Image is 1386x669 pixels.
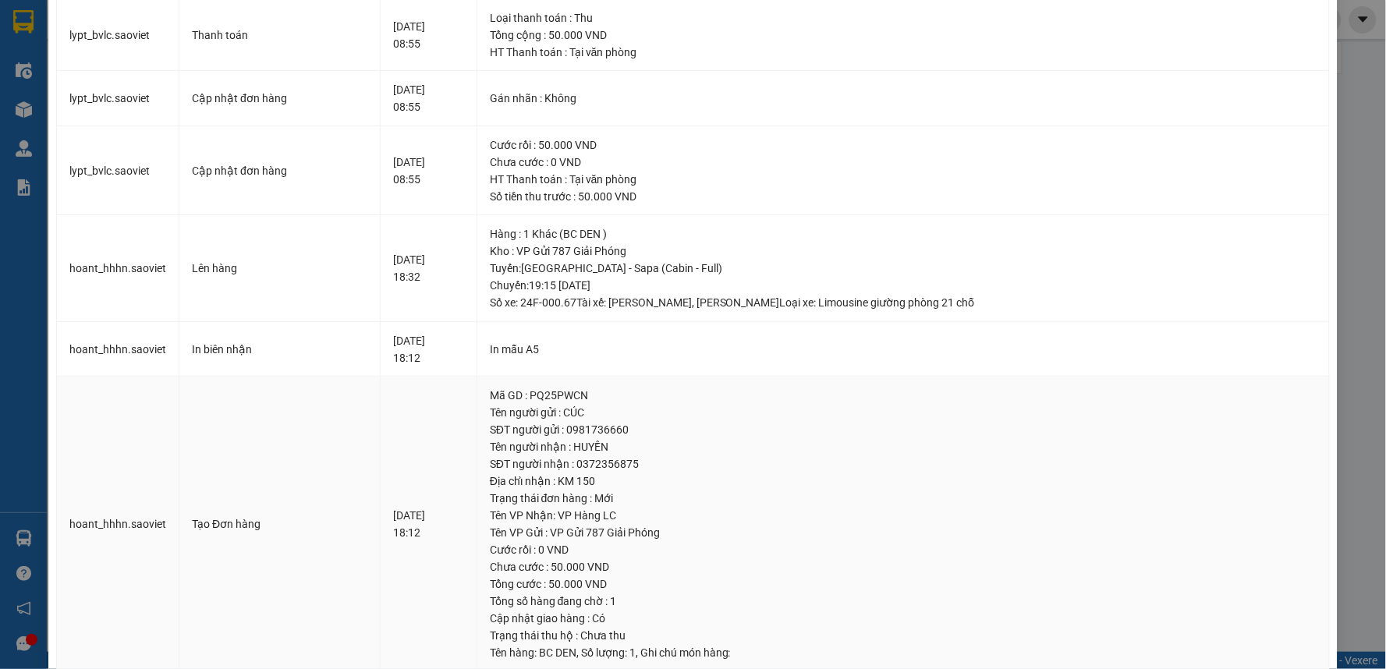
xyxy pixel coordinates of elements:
div: In biên nhận [192,341,367,358]
div: [DATE] 08:55 [393,154,463,188]
div: Cập nhật đơn hàng [192,90,367,107]
td: lypt_bvlc.saoviet [57,126,179,216]
div: Hàng : 1 Khác (BC DEN ) [490,225,1317,242]
div: Tạo Đơn hàng [192,515,367,533]
div: Tên hàng: , Số lượng: , Ghi chú món hàng: [490,644,1317,661]
div: Tổng cước : 50.000 VND [490,575,1317,593]
div: Cập nhật giao hàng : Có [490,610,1317,627]
div: Địa chỉ nhận : KM 150 [490,473,1317,490]
div: [DATE] 18:32 [393,251,463,285]
div: Tuyến : [GEOGRAPHIC_DATA] - Sapa (Cabin - Full) Chuyến: 19:15 [DATE] Số xe: 24F-000.67 Tài xế: [P... [490,260,1317,311]
div: Gán nhãn : Không [490,90,1317,107]
td: hoant_hhhn.saoviet [57,215,179,322]
div: Loại thanh toán : Thu [490,9,1317,27]
div: Cập nhật đơn hàng [192,162,367,179]
div: [DATE] 18:12 [393,332,463,366]
div: Cước rồi : 50.000 VND [490,136,1317,154]
div: HT Thanh toán : Tại văn phòng [490,171,1317,188]
div: SĐT người nhận : 0372356875 [490,455,1317,473]
div: In mẫu A5 [490,341,1317,358]
div: [DATE] 08:55 [393,81,463,115]
div: Trạng thái đơn hàng : Mới [490,490,1317,507]
div: Tổng số hàng đang chờ : 1 [490,593,1317,610]
div: HT Thanh toán : Tại văn phòng [490,44,1317,61]
div: Thanh toán [192,27,367,44]
div: [DATE] 08:55 [393,18,463,52]
div: Tên VP Gửi : VP Gửi 787 Giải Phóng [490,524,1317,541]
div: Cước rồi : 0 VND [490,541,1317,558]
td: hoant_hhhn.saoviet [57,322,179,377]
span: BC DEN [539,646,576,659]
div: Chưa cước : 50.000 VND [490,558,1317,575]
div: Tên người nhận : HUYẾN [490,438,1317,455]
td: lypt_bvlc.saoviet [57,71,179,126]
div: SĐT người gửi : 0981736660 [490,421,1317,438]
div: [DATE] 18:12 [393,507,463,541]
span: 1 [629,646,636,659]
div: Lên hàng [192,260,367,277]
div: Tên VP Nhận: VP Hàng LC [490,507,1317,524]
div: Trạng thái thu hộ : Chưa thu [490,627,1317,644]
div: Mã GD : PQ25PWCN [490,387,1317,404]
div: Số tiền thu trước : 50.000 VND [490,188,1317,205]
div: Chưa cước : 0 VND [490,154,1317,171]
div: Tổng cộng : 50.000 VND [490,27,1317,44]
div: Kho : VP Gửi 787 Giải Phóng [490,242,1317,260]
div: Tên người gửi : CÚC [490,404,1317,421]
